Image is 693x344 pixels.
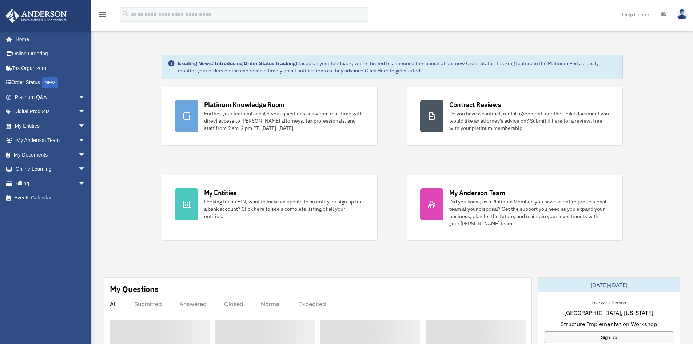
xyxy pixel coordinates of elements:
[5,32,93,47] a: Home
[564,308,653,317] span: [GEOGRAPHIC_DATA], [US_STATE]
[5,119,96,133] a: My Entitiesarrow_drop_down
[298,300,326,308] div: Expedited
[5,104,96,119] a: Digital Productsarrow_drop_down
[449,110,609,132] div: Do you have a contract, rental agreement, or other legal document you would like an attorney's ad...
[110,300,117,308] div: All
[586,298,632,306] div: Live & In-Person
[162,175,378,241] a: My Entities Looking for an EIN, want to make an update to an entity, or sign up for a bank accoun...
[5,75,96,90] a: Order StatusNEW
[78,162,93,177] span: arrow_drop_down
[261,300,281,308] div: Normal
[544,331,674,343] a: Sign Up
[677,9,688,20] img: User Pic
[78,90,93,105] span: arrow_drop_down
[110,284,159,294] div: My Questions
[179,300,207,308] div: Answered
[98,10,107,19] i: menu
[204,100,285,109] div: Platinum Knowledge Room
[178,60,617,74] div: Based on your feedback, we're thrilled to announce the launch of our new Order Status Tracking fe...
[407,87,623,146] a: Contract Reviews Do you have a contract, rental agreement, or other legal document you would like...
[5,90,96,104] a: Platinum Q&Aarrow_drop_down
[204,198,364,220] div: Looking for an EIN, want to make an update to an entity, or sign up for a bank account? Click her...
[3,9,69,23] img: Anderson Advisors Platinum Portal
[78,147,93,162] span: arrow_drop_down
[178,60,297,67] strong: Exciting News: Introducing Order Status Tracking!
[5,133,96,148] a: My Anderson Teamarrow_drop_down
[122,10,130,18] i: search
[78,104,93,119] span: arrow_drop_down
[204,188,237,197] div: My Entities
[365,67,422,74] a: Click Here to get started!
[78,133,93,148] span: arrow_drop_down
[162,87,378,146] a: Platinum Knowledge Room Further your learning and get your questions answered real-time with dire...
[98,13,107,19] a: menu
[5,61,96,75] a: Tax Organizers
[407,175,623,241] a: My Anderson Team Did you know, as a Platinum Member, you have an entire professional team at your...
[134,300,162,308] div: Submitted
[449,188,505,197] div: My Anderson Team
[449,198,609,227] div: Did you know, as a Platinum Member, you have an entire professional team at your disposal? Get th...
[449,100,501,109] div: Contract Reviews
[224,300,243,308] div: Closed
[561,320,657,328] span: Structure Implementation Workshop
[78,176,93,191] span: arrow_drop_down
[78,119,93,134] span: arrow_drop_down
[42,77,58,88] div: NEW
[538,278,680,292] div: [DATE]-[DATE]
[5,147,96,162] a: My Documentsarrow_drop_down
[5,191,96,205] a: Events Calendar
[5,47,96,61] a: Online Ordering
[5,162,96,177] a: Online Learningarrow_drop_down
[5,176,96,191] a: Billingarrow_drop_down
[204,110,364,132] div: Further your learning and get your questions answered real-time with direct access to [PERSON_NAM...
